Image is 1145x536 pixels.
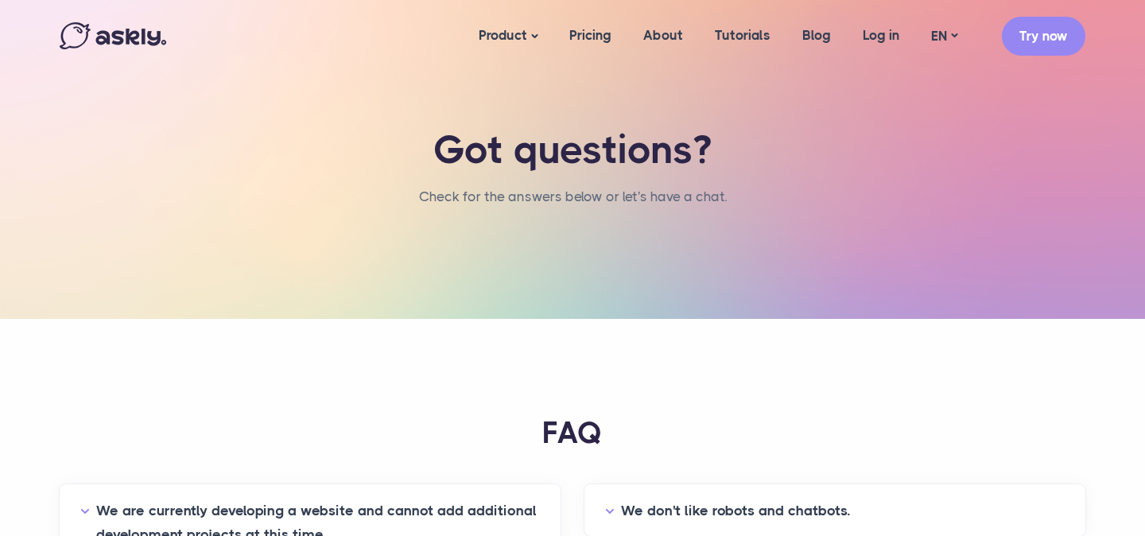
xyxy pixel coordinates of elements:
a: EN [915,25,973,48]
a: Check for the answers below or let's have a chat. [419,185,727,208]
a: Log in [847,5,915,66]
h1: Got questions? [322,127,823,173]
a: Blog [786,5,847,66]
nav: breadcrumb [419,185,727,224]
img: Askly [60,22,166,49]
a: Product [463,5,553,68]
h2: FAQ [60,414,1085,452]
a: Pricing [553,5,627,66]
a: About [627,5,699,66]
a: Try now [1002,17,1085,56]
button: We don't like robots and chatbots. [605,499,1065,523]
a: Tutorials [699,5,786,66]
